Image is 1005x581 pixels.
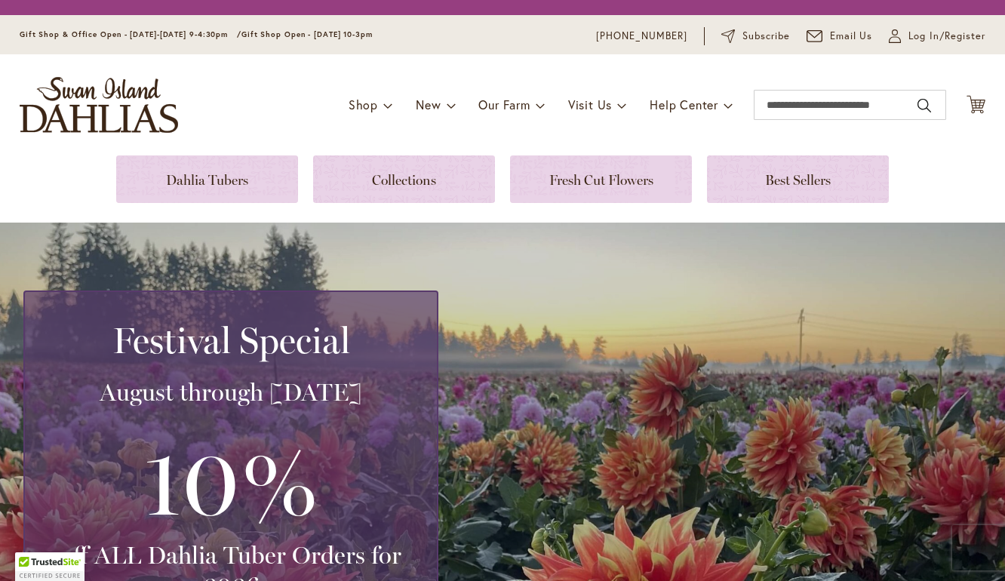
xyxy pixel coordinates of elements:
a: [PHONE_NUMBER] [596,29,687,44]
span: Shop [349,97,378,112]
h3: August through [DATE] [43,377,419,407]
span: Log In/Register [908,29,985,44]
span: New [416,97,441,112]
button: Search [917,94,931,118]
a: store logo [20,77,178,133]
span: Visit Us [568,97,612,112]
span: Subscribe [742,29,790,44]
h2: Festival Special [43,319,419,361]
a: Subscribe [721,29,790,44]
span: Our Farm [478,97,530,112]
span: Help Center [650,97,718,112]
span: Gift Shop & Office Open - [DATE]-[DATE] 9-4:30pm / [20,29,241,39]
span: Gift Shop Open - [DATE] 10-3pm [241,29,373,39]
a: Email Us [807,29,873,44]
div: TrustedSite Certified [15,552,85,581]
span: Email Us [830,29,873,44]
a: Log In/Register [889,29,985,44]
h3: 10% [43,423,419,540]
